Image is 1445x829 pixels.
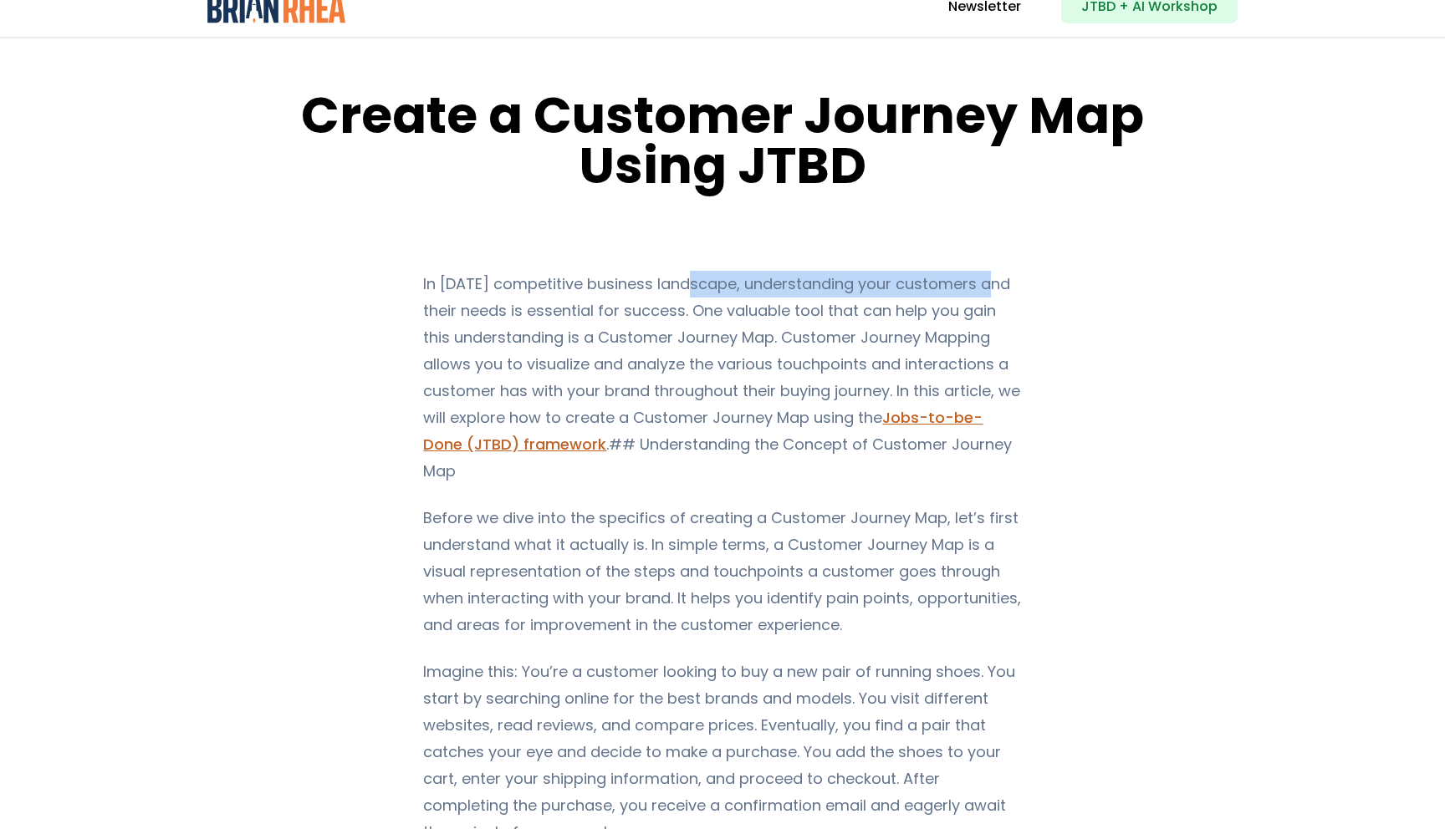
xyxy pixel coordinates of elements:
p: Before we dive into the specifics of creating a Customer Journey Map, let’s first understand what... [423,505,1021,638]
h1: Create a Customer Journey Map Using JTBD [241,90,1204,191]
p: In [DATE] competitive business landscape, understanding your customers and their needs is essenti... [423,271,1021,485]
